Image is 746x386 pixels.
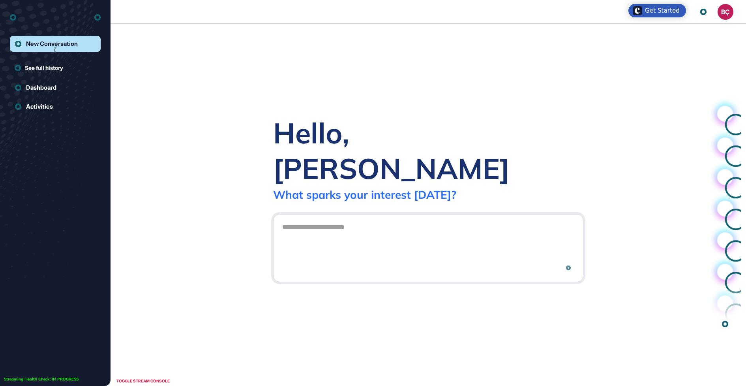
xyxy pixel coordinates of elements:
[10,11,16,24] div: entrapeer-logo
[273,188,456,201] div: What sparks your interest [DATE]?
[10,80,101,96] a: Dashboard
[10,99,101,115] a: Activities
[26,40,78,47] div: New Conversation
[628,4,686,17] div: Open Get Started checklist
[633,6,642,15] img: launcher-image-alternative-text
[273,115,583,186] div: Hello, [PERSON_NAME]
[10,36,101,52] a: New Conversation
[26,84,56,91] div: Dashboard
[114,376,172,386] div: TOGGLE STREAM CONSOLE
[15,64,101,72] a: See full history
[645,7,680,15] div: Get Started
[25,64,63,72] span: See full history
[718,4,733,20] button: BÇ
[26,103,53,110] div: Activities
